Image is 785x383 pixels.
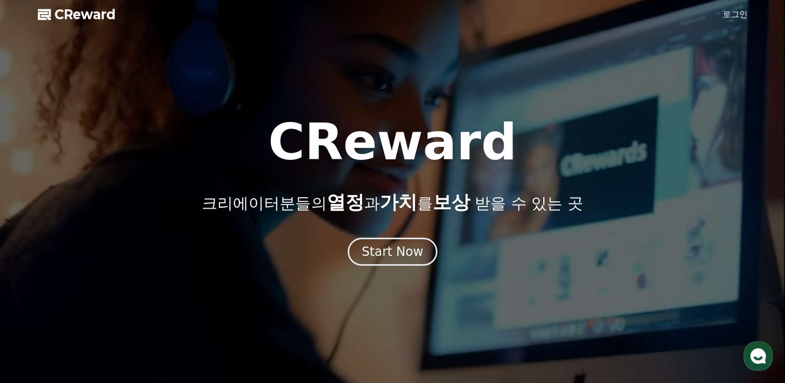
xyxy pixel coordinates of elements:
a: CReward [38,6,116,23]
span: CReward [54,6,116,23]
span: 설정 [160,312,173,321]
button: Start Now [348,238,437,266]
a: 홈 [3,297,68,323]
span: 홈 [33,312,39,321]
span: 대화 [95,313,107,321]
a: Start Now [348,248,437,258]
a: 설정 [134,297,199,323]
span: 열정 [326,191,364,213]
span: 가치 [379,191,417,213]
p: 크리에이터분들의 과 를 받을 수 있는 곳 [202,192,583,213]
a: 대화 [68,297,134,323]
div: Start Now [362,243,423,260]
span: 보상 [432,191,470,213]
h1: CReward [268,117,517,167]
a: 로그인 [723,8,748,21]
